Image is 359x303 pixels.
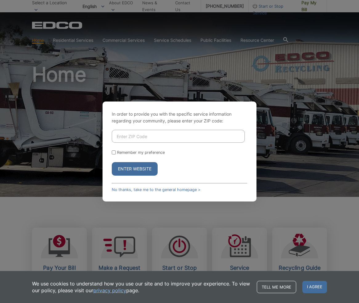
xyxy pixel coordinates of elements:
button: Enter Website [112,162,158,176]
p: We use cookies to understand how you use our site and to improve your experience. To view our pol... [32,280,251,294]
a: Tell me more [257,281,296,293]
input: Enter ZIP Code [112,130,245,143]
p: In order to provide you with the specific service information regarding your community, please en... [112,111,247,124]
a: No thanks, take me to the general homepage > [112,187,200,192]
a: privacy policy [93,287,126,294]
label: Remember my preference [117,150,165,155]
span: I agree [302,281,327,293]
